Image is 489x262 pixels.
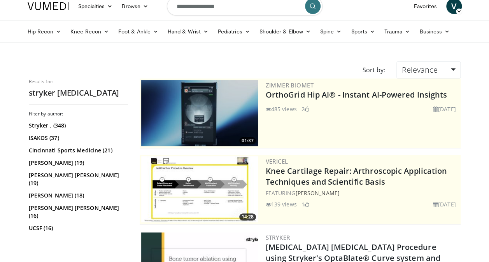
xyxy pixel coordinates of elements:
[255,24,315,39] a: Shoulder & Elbow
[28,2,69,10] img: VuMedi Logo
[266,200,297,208] li: 139 views
[29,192,126,199] a: [PERSON_NAME] (18)
[239,213,256,220] span: 14:28
[29,224,126,232] a: UCSF (16)
[141,156,258,222] img: 2444198d-1b18-4a77-bb67-3e21827492e5.300x170_q85_crop-smart_upscale.jpg
[356,61,391,79] div: Sort by:
[396,61,460,79] a: Relevance
[266,166,447,187] a: Knee Cartilage Repair: Arthroscopic Application Techniques and Scientific Basis
[315,24,346,39] a: Spine
[66,24,114,39] a: Knee Recon
[295,189,339,197] a: [PERSON_NAME]
[266,105,297,113] li: 485 views
[266,234,290,241] a: Stryker
[141,156,258,222] a: 14:28
[346,24,380,39] a: Sports
[301,105,309,113] li: 2
[29,159,126,167] a: [PERSON_NAME] (19)
[29,79,128,85] p: Results for:
[23,24,66,39] a: Hip Recon
[29,122,126,129] a: Stryker . (348)
[141,80,258,146] a: 01:37
[401,65,437,75] span: Relevance
[163,24,213,39] a: Hand & Wrist
[266,157,288,165] a: Vericel
[29,134,126,142] a: ISAKOS (37)
[141,80,258,146] img: 51d03d7b-a4ba-45b7-9f92-2bfbd1feacc3.300x170_q85_crop-smart_upscale.jpg
[239,137,256,144] span: 01:37
[380,24,415,39] a: Trauma
[114,24,163,39] a: Foot & Ankle
[29,171,126,187] a: [PERSON_NAME] [PERSON_NAME] (19)
[29,237,126,245] a: [PERSON_NAME] & Nephew (13)
[301,200,309,208] li: 1
[415,24,454,39] a: Business
[29,147,126,154] a: Cincinnati Sports Medicine (21)
[266,89,447,100] a: OrthoGrid Hip AI® - Instant AI-Powered Insights
[266,189,459,197] div: FEATURING
[29,111,128,117] h3: Filter by author:
[213,24,255,39] a: Pediatrics
[266,81,314,89] a: Zimmer Biomet
[29,204,126,220] a: [PERSON_NAME] [PERSON_NAME] (16)
[29,88,128,98] h2: stryker [MEDICAL_DATA]
[433,200,456,208] li: [DATE]
[433,105,456,113] li: [DATE]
